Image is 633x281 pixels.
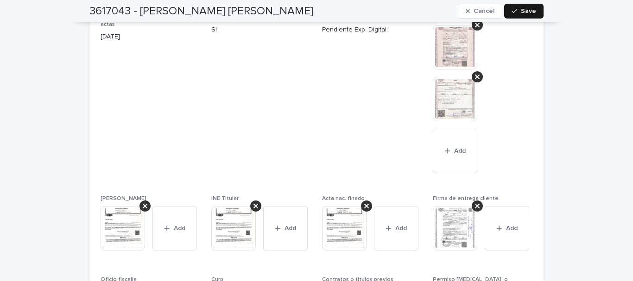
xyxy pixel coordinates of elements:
[454,148,466,154] span: Add
[433,196,499,201] span: Firma de entrega cliente
[101,196,146,201] span: [PERSON_NAME]
[458,4,502,19] button: Cancel
[485,206,529,250] button: Add
[474,8,494,14] span: Cancel
[395,225,407,231] span: Add
[504,4,544,19] button: Save
[152,206,197,250] button: Add
[322,196,365,201] span: Acta nac. finado
[433,129,477,173] button: Add
[506,225,518,231] span: Add
[374,206,418,250] button: Add
[263,206,308,250] button: Add
[211,25,311,35] p: SI
[101,32,200,42] p: [DATE]
[89,5,313,18] h2: 3617043 - [PERSON_NAME] [PERSON_NAME]
[521,8,536,14] span: Save
[322,25,422,35] p: Pendiente Exp. Digital:
[285,225,296,231] span: Add
[211,196,239,201] span: INE Titular
[174,225,185,231] span: Add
